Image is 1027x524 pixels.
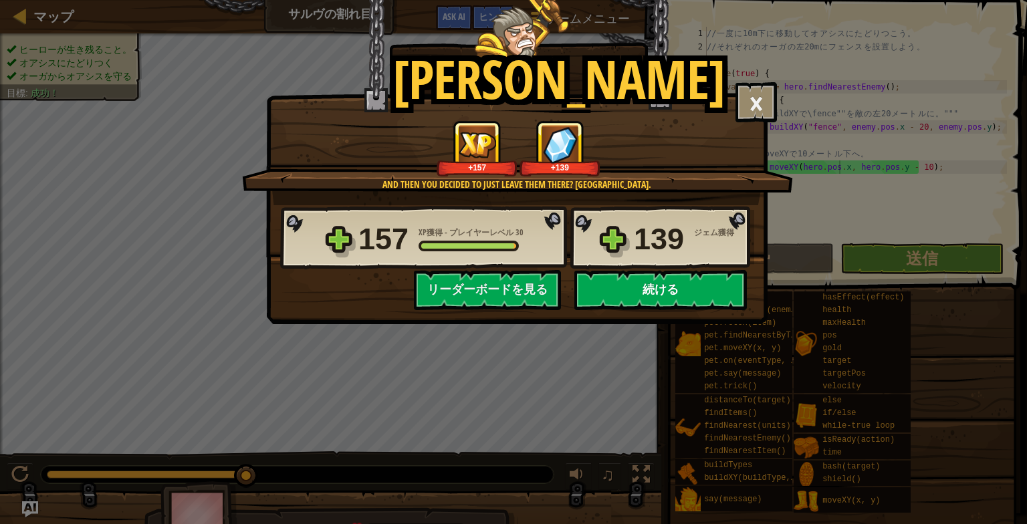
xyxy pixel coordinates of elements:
button: × [735,82,777,122]
div: +157 [439,162,515,172]
img: ジェム獲得 [543,126,578,163]
button: 続ける [574,270,747,310]
div: - [419,227,524,239]
div: And then you decided to just leave them there? [GEOGRAPHIC_DATA]. [306,178,727,191]
h1: [PERSON_NAME] [392,49,725,108]
div: 139 [634,218,686,261]
span: XP獲得 [419,227,445,238]
span: 30 [516,227,524,238]
div: 157 [358,218,411,261]
div: +139 [522,162,598,172]
img: XP獲得 [459,132,496,158]
div: ジェム獲得 [694,227,754,239]
span: プレイヤーレベル [447,227,516,238]
button: リーダーボードを見る [414,270,561,310]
